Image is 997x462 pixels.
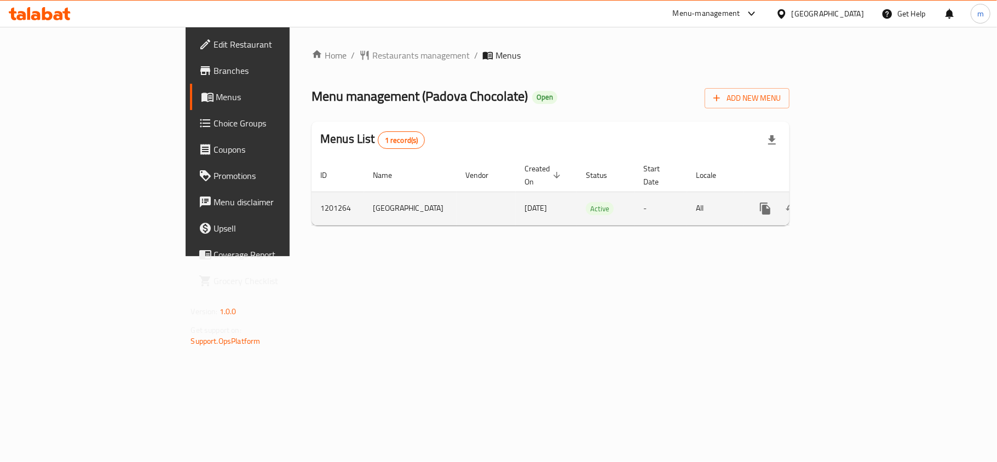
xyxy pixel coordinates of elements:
span: Menu disclaimer [214,195,343,209]
span: [DATE] [525,201,547,215]
a: Menu disclaimer [190,189,352,215]
td: - [635,192,687,225]
div: Menu-management [673,7,740,20]
span: ID [320,169,341,182]
span: 1.0.0 [220,304,237,319]
table: enhanced table [312,159,866,226]
span: Promotions [214,169,343,182]
span: Open [532,93,557,102]
span: Active [586,203,614,215]
li: / [474,49,478,62]
span: Add New Menu [713,91,781,105]
span: Status [586,169,621,182]
span: Choice Groups [214,117,343,130]
td: All [687,192,744,225]
a: Choice Groups [190,110,352,136]
span: Branches [214,64,343,77]
span: Version: [191,304,218,319]
button: Add New Menu [705,88,789,108]
a: Support.OpsPlatform [191,334,261,348]
span: m [977,8,984,20]
div: Total records count [378,131,425,149]
span: Menu management ( Padova Chocolate ) [312,84,528,108]
span: Start Date [643,162,674,188]
a: Upsell [190,215,352,241]
div: Open [532,91,557,104]
a: Menus [190,84,352,110]
h2: Menus List [320,131,425,149]
a: Edit Restaurant [190,31,352,57]
li: / [351,49,355,62]
span: Coupons [214,143,343,156]
a: Coupons [190,136,352,163]
nav: breadcrumb [312,49,789,62]
a: Branches [190,57,352,84]
span: Vendor [465,169,503,182]
span: Edit Restaurant [214,38,343,51]
button: Change Status [779,195,805,222]
td: [GEOGRAPHIC_DATA] [364,192,457,225]
span: Restaurants management [372,49,470,62]
div: Active [586,202,614,215]
span: Get support on: [191,323,241,337]
th: Actions [744,159,866,192]
a: Coverage Report [190,241,352,268]
button: more [752,195,779,222]
span: Name [373,169,406,182]
span: Locale [696,169,730,182]
a: Grocery Checklist [190,268,352,294]
span: Coverage Report [214,248,343,261]
span: Grocery Checklist [214,274,343,287]
div: Export file [759,127,785,153]
span: Menus [495,49,521,62]
div: [GEOGRAPHIC_DATA] [792,8,864,20]
a: Promotions [190,163,352,189]
span: Menus [216,90,343,103]
a: Restaurants management [359,49,470,62]
span: Upsell [214,222,343,235]
span: Created On [525,162,564,188]
span: 1 record(s) [378,135,425,146]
